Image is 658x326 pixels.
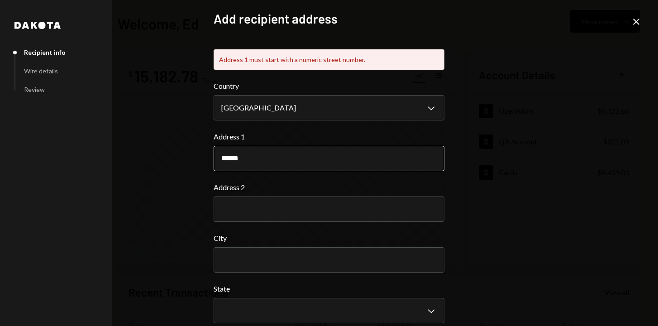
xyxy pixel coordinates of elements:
[214,49,444,70] div: Address 1 must start with a numeric street number.
[214,10,444,28] h2: Add recipient address
[24,48,66,56] div: Recipient info
[24,86,45,93] div: Review
[214,81,444,91] label: Country
[214,131,444,142] label: Address 1
[214,95,444,120] button: Country
[24,67,58,75] div: Wire details
[214,233,444,244] label: City
[214,283,444,294] label: State
[214,182,444,193] label: Address 2
[214,298,444,323] button: State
